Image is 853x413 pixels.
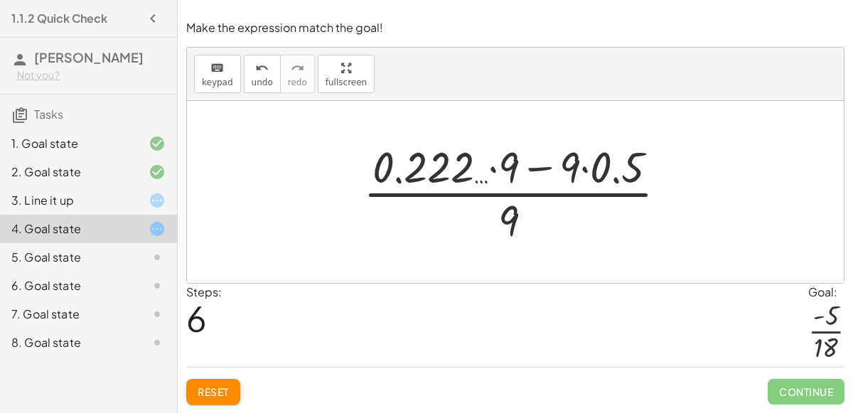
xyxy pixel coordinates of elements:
i: Task not started. [149,334,166,351]
i: Task not started. [149,277,166,294]
div: Goal: [808,284,844,301]
i: Task started. [149,192,166,209]
span: fullscreen [326,77,367,87]
i: redo [291,60,304,77]
i: Task started. [149,220,166,237]
span: keypad [202,77,233,87]
button: Reset [186,379,240,404]
span: [PERSON_NAME] [34,49,144,65]
i: keyboard [210,60,224,77]
button: undoundo [244,55,281,93]
span: undo [252,77,273,87]
button: redoredo [280,55,315,93]
div: 1. Goal state [11,135,126,152]
span: Tasks [34,107,63,122]
p: Make the expression match the goal! [186,20,844,36]
div: 5. Goal state [11,249,126,266]
i: Task not started. [149,306,166,323]
button: fullscreen [318,55,375,93]
div: 2. Goal state [11,163,126,181]
div: 4. Goal state [11,220,126,237]
span: Reset [198,385,229,398]
button: keyboardkeypad [194,55,241,93]
i: Task finished and correct. [149,163,166,181]
div: 7. Goal state [11,306,126,323]
i: undo [255,60,269,77]
div: 6. Goal state [11,277,126,294]
i: Task finished and correct. [149,135,166,152]
span: 6 [186,296,207,340]
div: Not you? [17,68,166,82]
span: redo [288,77,307,87]
i: Task not started. [149,249,166,266]
h4: 1.1.2 Quick Check [11,10,107,27]
div: 8. Goal state [11,334,126,351]
label: Steps: [186,284,222,299]
div: 3. Line it up [11,192,126,209]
